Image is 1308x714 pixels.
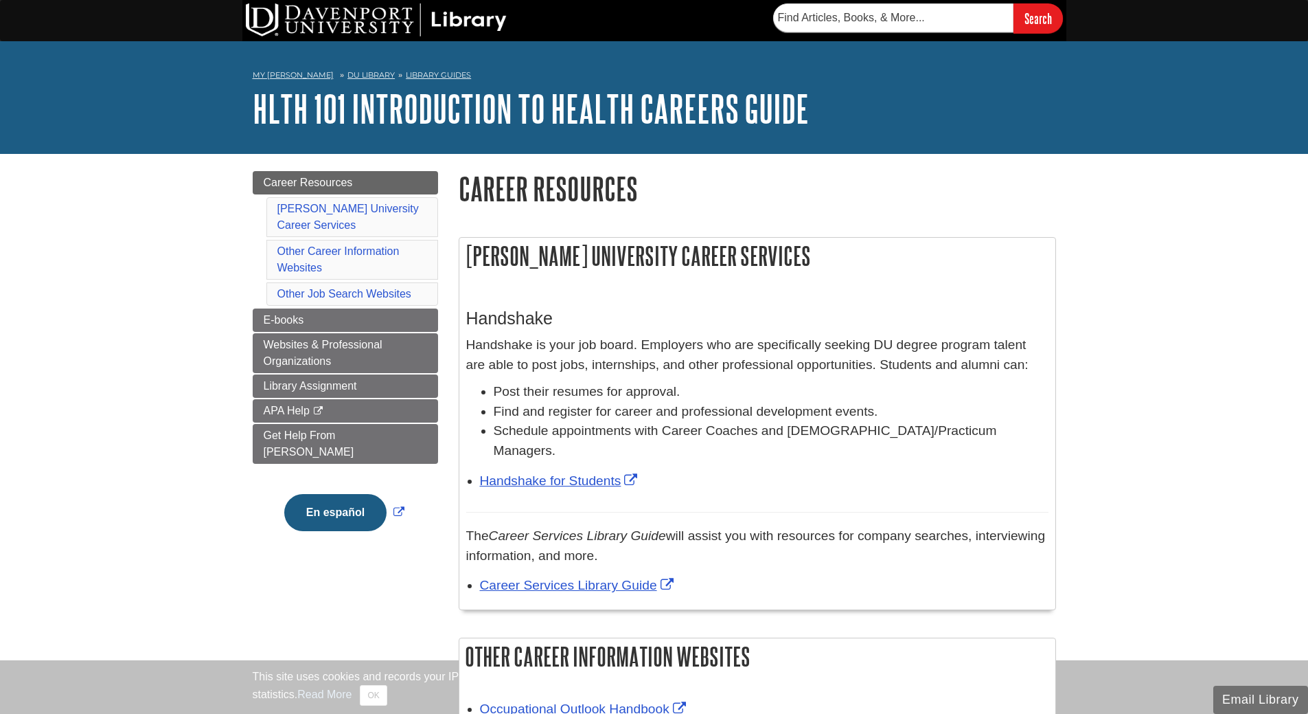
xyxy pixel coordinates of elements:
[253,399,438,423] a: APA Help
[459,171,1056,206] h1: Career Resources
[253,69,334,81] a: My [PERSON_NAME]
[1213,686,1308,714] button: Email Library
[264,314,304,326] span: E-books
[459,638,1055,675] h2: Other Career Information Websites
[253,87,809,130] a: HLTH 101 Introduction to Health Careers Guide
[264,339,382,367] span: Websites & Professional Organizations
[494,402,1048,422] li: Find and register for career and professional development events.
[281,506,408,518] a: Link opens in new window
[253,375,438,398] a: Library Assignment
[459,238,1055,274] h2: [PERSON_NAME] University Career Services
[494,382,1048,402] li: Post their resumes for approval.
[494,421,1048,461] li: Schedule appointments with Career Coaches and [DEMOGRAPHIC_DATA]/Practicum Managers.
[253,309,438,332] a: E-books
[489,528,666,543] em: Career Services Library Guide
[253,171,438,194] a: Career Resources
[347,70,395,80] a: DU Library
[466,309,1048,328] h3: Handshake
[277,203,419,231] a: [PERSON_NAME] University Career Services
[1013,3,1063,33] input: Search
[253,66,1056,88] nav: breadcrumb
[773,3,1013,32] input: Find Articles, Books, & More...
[277,288,411,300] a: Other Job Search Websites
[466,526,1048,566] p: The will assist you with resources for company searches, interviewing information, and more.
[277,245,400,274] a: Other Career Information Websites
[253,669,1056,706] div: This site uses cookies and records your IP address for usage statistics. Additionally, we use Goo...
[253,424,438,464] a: Get Help From [PERSON_NAME]
[264,405,310,416] span: APA Help
[253,333,438,373] a: Websites & Professional Organizations
[480,578,677,592] a: Link opens in new window
[360,685,387,706] button: Close
[246,3,507,36] img: DU Library
[264,177,353,188] span: Career Resources
[312,407,324,416] i: This link opens in a new window
[284,494,387,531] button: En español
[264,429,354,458] span: Get Help From [PERSON_NAME]
[466,335,1048,375] p: Handshake is your job board. Employers who are specifically seeking DU degree program talent are ...
[264,380,357,392] span: Library Assignment
[480,473,641,488] a: Link opens in new window
[406,70,471,80] a: Library Guides
[253,171,438,555] div: Guide Page Menu
[773,3,1063,33] form: Searches DU Library's articles, books, and more
[297,689,352,700] a: Read More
